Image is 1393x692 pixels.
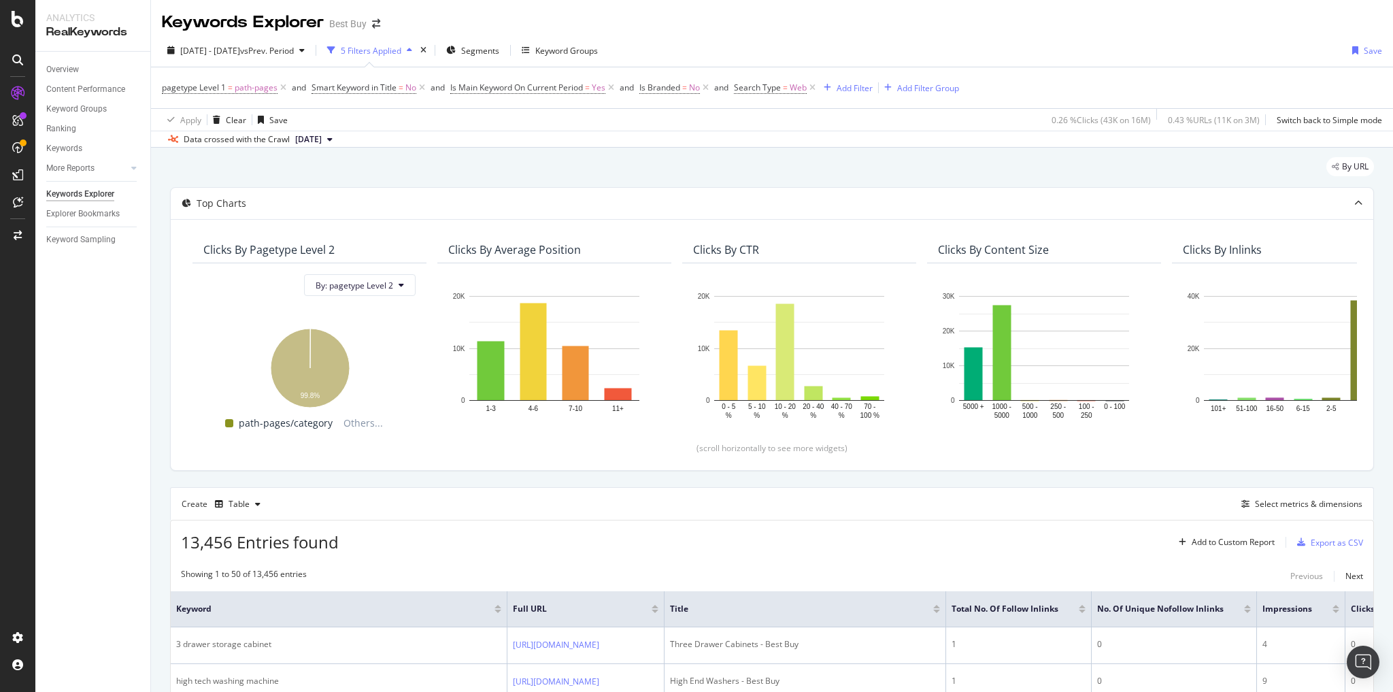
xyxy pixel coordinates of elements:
a: [URL][DOMAIN_NAME] [513,675,599,689]
div: Select metrics & dimensions [1255,498,1362,510]
span: = [585,82,590,93]
text: 30K [943,293,955,300]
span: 2025 Sep. 2nd [295,133,322,146]
span: path-pages/category [239,415,333,431]
div: A chart. [448,289,660,421]
text: % [754,412,760,419]
div: Add Filter [837,82,873,94]
text: 99.8% [301,393,320,400]
div: Keywords [46,142,82,156]
a: More Reports [46,161,127,176]
div: A chart. [203,322,416,410]
div: Content Performance [46,82,125,97]
div: Best Buy [329,17,367,31]
text: 51-100 [1236,405,1258,412]
text: 250 [1081,412,1092,419]
text: 40 - 70 [831,403,853,410]
div: Next [1345,570,1363,582]
button: Keyword Groups [516,39,603,61]
button: By: pagetype Level 2 [304,274,416,296]
div: Table [229,500,250,508]
div: and [431,82,445,93]
span: = [783,82,788,93]
div: (scroll horizontally to see more widgets) [187,442,1357,454]
div: 0.26 % Clicks ( 43K on 16M ) [1052,114,1151,126]
text: 0 [706,397,710,404]
button: Add Filter [818,80,873,96]
div: Clicks By Content Size [938,243,1049,257]
div: Keywords Explorer [162,11,324,34]
text: 20K [698,293,710,300]
span: 13,456 Entries found [181,531,339,553]
a: Content Performance [46,82,141,97]
button: [DATE] - [DATE]vsPrev. Period [162,39,310,61]
button: and [292,81,306,94]
button: Segments [441,39,505,61]
span: Clicks [1351,603,1375,615]
div: high tech washing machine [176,675,501,687]
div: and [714,82,728,93]
div: Apply [180,114,201,126]
div: Clicks By Inlinks [1183,243,1262,257]
span: Is Branded [639,82,680,93]
text: 0 [461,397,465,404]
span: path-pages [235,78,278,97]
div: Clear [226,114,246,126]
text: % [810,412,816,419]
span: No. of Unique Nofollow Inlinks [1097,603,1224,615]
div: Keyword Sampling [46,233,116,247]
button: Next [1345,568,1363,584]
div: and [620,82,634,93]
a: Keywords [46,142,141,156]
text: 0 [951,397,955,404]
a: Ranking [46,122,141,136]
text: 1000 [1022,412,1038,419]
div: Save [269,114,288,126]
div: Previous [1290,570,1323,582]
text: 4-6 [528,405,539,412]
button: Add to Custom Report [1173,531,1275,553]
div: times [418,44,429,57]
div: Clicks By pagetype Level 2 [203,243,335,257]
span: Segments [461,45,499,56]
text: 0 - 100 [1104,403,1126,410]
button: Table [209,493,266,515]
div: 0 [1097,675,1251,687]
span: Impressions [1262,603,1312,615]
text: % [726,412,732,419]
text: 11+ [612,405,624,412]
text: 7-10 [569,405,582,412]
div: Switch back to Simple mode [1277,114,1382,126]
text: 2-5 [1326,405,1337,412]
a: Keywords Explorer [46,187,141,201]
div: Overview [46,63,79,77]
span: [DATE] - [DATE] [180,45,240,56]
span: pagetype Level 1 [162,82,226,93]
div: A chart. [938,289,1150,421]
div: arrow-right-arrow-left [372,19,380,29]
text: 100 % [860,412,879,419]
button: Save [1347,39,1382,61]
div: legacy label [1326,157,1374,176]
div: Open Intercom Messenger [1347,646,1379,678]
button: Clear [207,109,246,131]
text: 20 - 40 [803,403,824,410]
div: and [292,82,306,93]
span: Is Main Keyword On Current Period [450,82,583,93]
div: 0.43 % URLs ( 11K on 3M ) [1168,114,1260,126]
text: 40K [1188,293,1200,300]
div: 1 [952,675,1086,687]
div: Analytics [46,11,139,24]
text: 5 - 10 [748,403,766,410]
span: = [228,82,233,93]
span: = [682,82,687,93]
text: 20K [943,327,955,335]
div: Data crossed with the Crawl [184,133,290,146]
span: vs Prev. Period [240,45,294,56]
svg: A chart. [693,289,905,421]
text: 10K [453,345,465,352]
text: % [782,412,788,419]
text: 500 [1052,412,1064,419]
div: Add to Custom Report [1192,538,1275,546]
